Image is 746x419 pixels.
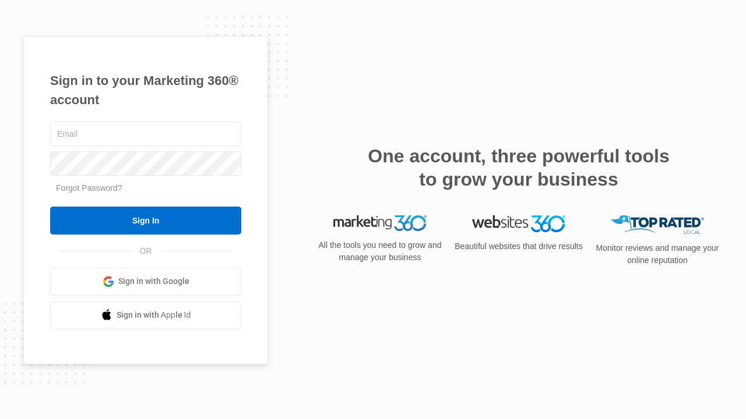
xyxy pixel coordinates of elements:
[364,144,673,191] h2: One account, three powerful tools to grow your business
[592,242,723,267] p: Monitor reviews and manage your online reputation
[118,275,189,287] span: Sign in with Google
[117,309,191,321] span: Sign in with Apple Id
[472,215,565,232] img: Websites 360
[315,239,445,264] p: All the tools you need to grow and manage your business
[50,122,241,146] input: Email
[611,215,704,235] img: Top Rated Local
[132,245,160,257] span: OR
[50,207,241,235] input: Sign In
[56,183,122,193] a: Forgot Password?
[50,71,241,109] h1: Sign in to your Marketing 360® account
[50,268,241,296] a: Sign in with Google
[453,240,584,253] p: Beautiful websites that drive results
[333,215,427,232] img: Marketing 360
[50,301,241,329] a: Sign in with Apple Id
